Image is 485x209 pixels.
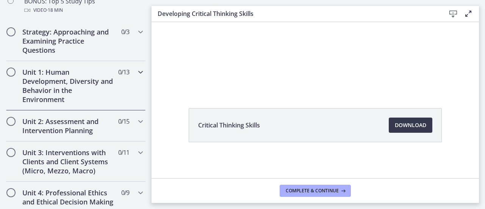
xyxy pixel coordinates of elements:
span: 0 / 13 [118,68,129,77]
button: Complete & continue [280,185,351,197]
a: Download [389,118,432,133]
button: Click for sound [246,7,266,28]
span: Critical Thinking Skills [198,121,260,130]
span: 0 / 9 [121,188,129,197]
h2: Unit 1: Human Development, Diversity and Behavior in the Environment [22,68,115,104]
span: 0 / 11 [118,148,129,157]
span: Complete & continue [286,188,339,194]
span: · 18 min [47,6,63,15]
h2: Strategy: Approaching and Examining Practice Questions [22,27,115,55]
h2: Unit 2: Assessment and Intervention Planning [22,117,115,135]
h3: Developing Critical Thinking Skills [158,9,433,18]
span: 0 / 15 [118,117,129,126]
h2: Unit 3: Interventions with Clients and Client Systems (Micro, Mezzo, Macro) [22,148,115,175]
span: Download [395,121,426,130]
div: Video [24,6,142,15]
h2: Unit 4: Professional Ethics and Ethical Decision Making [22,188,115,206]
span: 0 / 3 [121,27,129,36]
